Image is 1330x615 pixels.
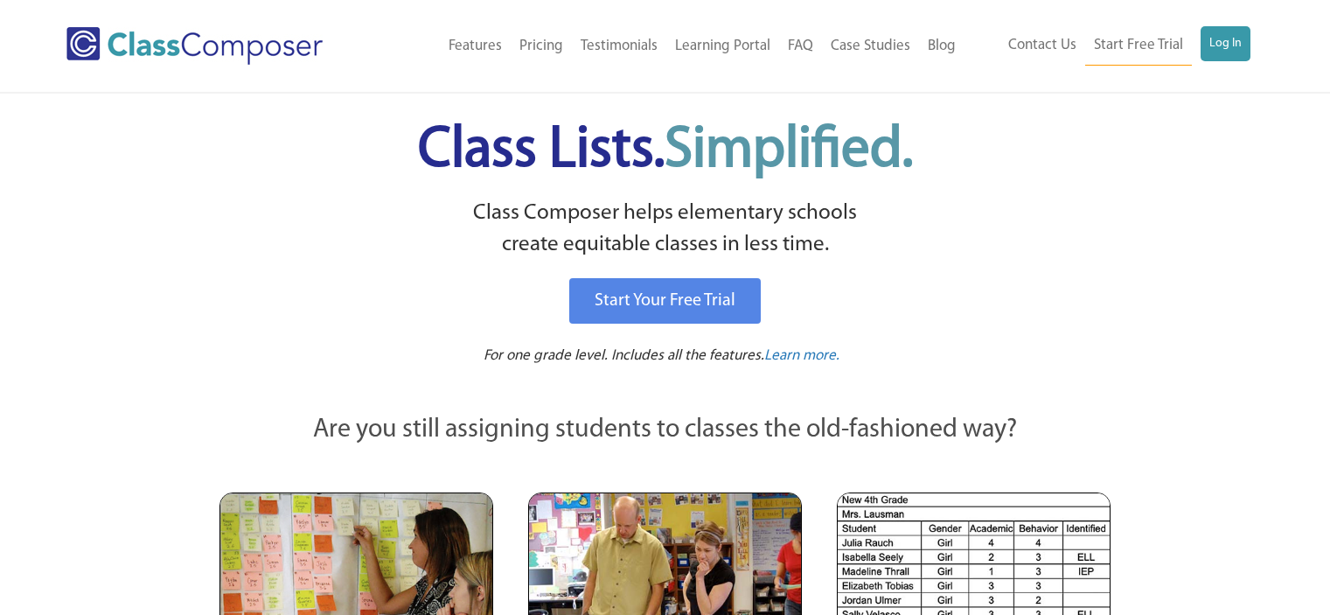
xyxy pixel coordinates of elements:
a: Start Your Free Trial [569,278,761,324]
span: Learn more. [764,348,839,363]
a: Case Studies [822,27,919,66]
span: Simplified. [665,122,913,179]
span: Start Your Free Trial [595,292,735,310]
a: Pricing [511,27,572,66]
nav: Header Menu [379,27,964,66]
p: Class Composer helps elementary schools create equitable classes in less time. [217,198,1114,262]
img: Class Composer [66,27,323,65]
a: Blog [919,27,964,66]
a: Log In [1201,26,1250,61]
a: Features [440,27,511,66]
p: Are you still assigning students to classes the old-fashioned way? [219,411,1111,450]
a: FAQ [779,27,822,66]
a: Learn more. [764,346,839,367]
a: Learning Portal [666,27,779,66]
a: Start Free Trial [1085,26,1192,66]
nav: Header Menu [964,26,1250,66]
a: Contact Us [999,26,1085,65]
span: Class Lists. [418,122,913,179]
a: Testimonials [572,27,666,66]
span: For one grade level. Includes all the features. [484,348,764,363]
